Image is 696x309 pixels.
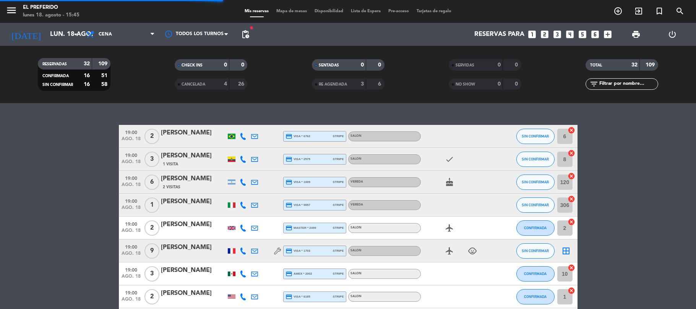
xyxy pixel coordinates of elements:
[599,80,658,88] input: Filtrar por nombre...
[6,5,17,16] i: menu
[42,83,73,87] span: SIN CONFIRMAR
[122,219,141,228] span: 19:00
[42,62,67,66] span: RESERVADAS
[286,156,292,163] i: credit_card
[122,150,141,159] span: 19:00
[350,295,362,298] span: SALON
[144,220,159,236] span: 2
[286,293,310,300] span: visa * 6185
[241,62,246,68] strong: 0
[122,173,141,182] span: 19:00
[161,243,226,252] div: [PERSON_NAME]
[385,9,413,13] span: Pre-acceso
[350,157,362,160] span: SALON
[474,31,524,38] span: Reservas para
[516,243,555,259] button: SIN CONFIRMAR
[144,243,159,259] span: 9
[654,23,690,46] div: LOG OUT
[319,63,339,67] span: SENTADAS
[568,264,575,272] i: cancel
[333,157,344,162] span: stripe
[286,270,292,277] i: credit_card
[122,205,141,214] span: ago. 18
[675,6,685,16] i: search
[122,228,141,237] span: ago. 18
[122,196,141,205] span: 19:00
[445,155,454,164] i: check
[238,81,246,87] strong: 26
[445,246,454,256] i: airplanemode_active
[161,174,226,184] div: [PERSON_NAME]
[101,73,109,78] strong: 51
[515,81,519,87] strong: 0
[161,151,226,161] div: [PERSON_NAME]
[524,226,547,230] span: CONFIRMADA
[241,9,273,13] span: Mis reservas
[655,6,664,16] i: turned_in_not
[273,9,311,13] span: Mapa de mesas
[101,82,109,87] strong: 58
[578,29,587,39] i: looks_5
[333,134,344,139] span: stripe
[527,29,537,39] i: looks_one
[144,129,159,144] span: 2
[522,249,549,253] span: SIN CONFIRMAR
[522,203,549,207] span: SIN CONFIRMAR
[42,74,69,78] span: CONFIRMADA
[456,63,474,67] span: SERVIDAS
[568,218,575,226] i: cancel
[23,4,79,11] div: El Preferido
[122,288,141,297] span: 19:00
[122,242,141,251] span: 19:00
[524,294,547,299] span: CONFIRMADA
[224,81,227,87] strong: 4
[568,287,575,294] i: cancel
[161,197,226,207] div: [PERSON_NAME]
[522,134,549,138] span: SIN CONFIRMAR
[333,248,344,253] span: stripe
[350,226,362,229] span: SALON
[98,61,109,66] strong: 109
[182,83,205,86] span: CANCELADA
[350,272,362,275] span: SALON
[468,246,477,256] i: child_care
[144,266,159,281] span: 3
[23,11,79,19] div: lunes 18. agosto - 15:45
[286,225,316,231] span: master * 2499
[350,249,362,252] span: SALON
[122,182,141,191] span: ago. 18
[552,29,562,39] i: looks_3
[6,26,46,43] i: [DATE]
[84,82,90,87] strong: 16
[122,274,141,283] span: ago. 18
[286,179,292,186] i: credit_card
[333,294,344,299] span: stripe
[631,62,638,68] strong: 32
[378,62,383,68] strong: 0
[161,128,226,138] div: [PERSON_NAME]
[84,61,90,66] strong: 32
[361,62,364,68] strong: 0
[634,6,643,16] i: exit_to_app
[378,81,383,87] strong: 6
[286,293,292,300] i: credit_card
[498,62,501,68] strong: 0
[319,83,347,86] span: RE AGENDADA
[350,180,363,183] span: VEREDA
[122,251,141,260] span: ago. 18
[144,175,159,190] span: 6
[516,266,555,281] button: CONFIRMADA
[122,128,141,136] span: 19:00
[144,197,159,213] span: 1
[144,152,159,167] span: 3
[161,288,226,298] div: [PERSON_NAME]
[498,81,501,87] strong: 0
[84,73,90,78] strong: 16
[286,202,292,209] i: credit_card
[6,5,17,19] button: menu
[516,129,555,144] button: SIN CONFIRMAR
[224,62,227,68] strong: 0
[347,9,385,13] span: Lista de Espera
[589,79,599,89] i: filter_list
[71,30,80,39] i: arrow_drop_down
